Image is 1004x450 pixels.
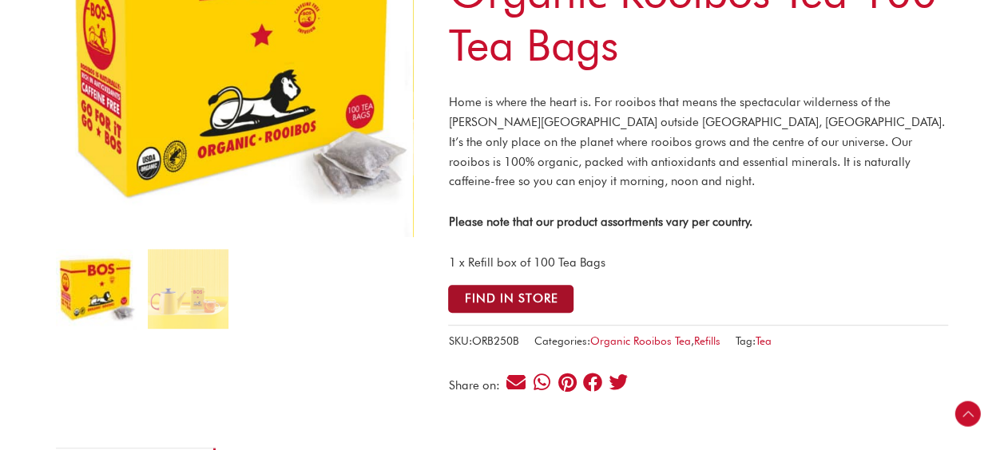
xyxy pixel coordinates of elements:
[448,331,518,351] span: SKU:
[755,334,771,347] a: Tea
[531,372,553,393] div: Share on whatsapp
[735,331,771,351] span: Tag:
[448,380,505,392] div: Share on:
[582,372,604,393] div: Share on facebook
[448,285,573,313] button: Find in Store
[148,249,228,329] img: hot-tea-2-copy
[448,215,752,229] strong: Please note that our product assortments vary per country.
[693,334,720,347] a: Refills
[448,253,948,273] p: 1 x Refill box of 100 Tea Bags
[506,372,527,393] div: Share on email
[471,334,518,347] span: ORB250B
[589,334,690,347] a: Organic Rooibos Tea
[448,93,948,191] p: Home is where the heart is. For rooibos that means the spectacular wilderness of the [PERSON_NAME...
[56,249,136,329] img: Organic Rooibos Tea 100 Tea Bags
[557,372,578,393] div: Share on pinterest
[608,372,629,393] div: Share on twitter
[534,331,720,351] span: Categories: ,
